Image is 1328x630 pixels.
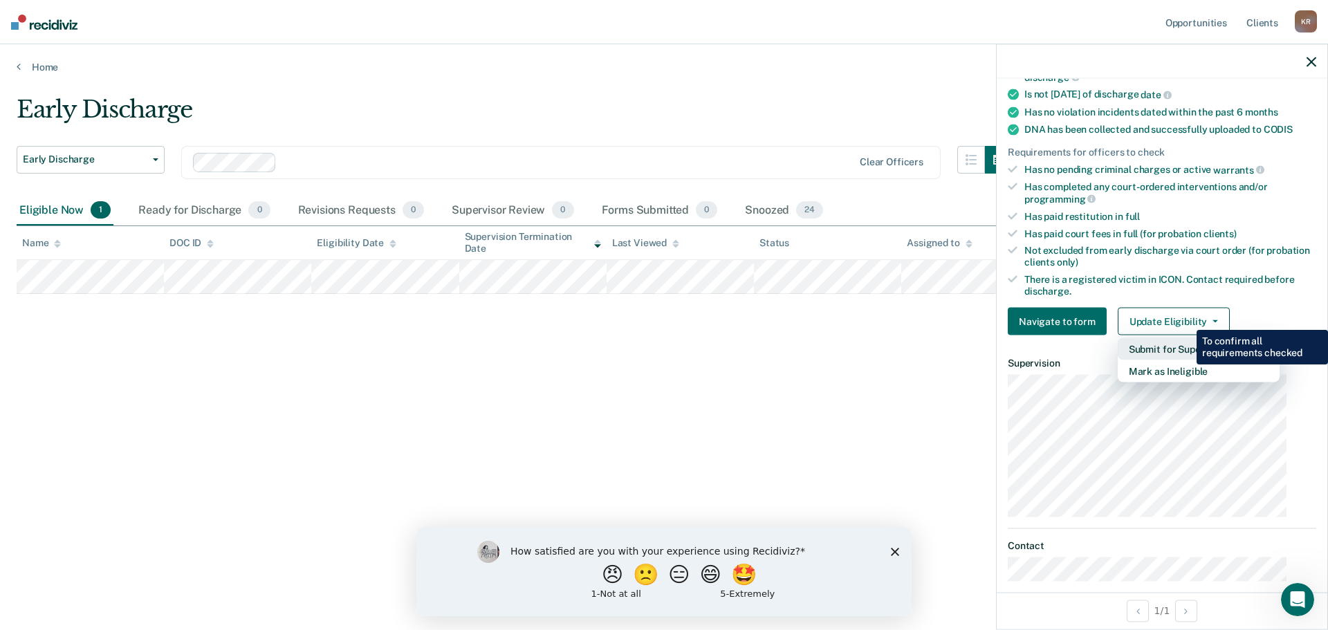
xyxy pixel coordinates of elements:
div: Assigned to [907,237,972,249]
a: Home [17,61,1311,73]
div: Eligibility Date [317,237,396,249]
div: Has paid court fees in full (for probation [1024,228,1316,239]
button: Next Opportunity [1175,600,1197,622]
div: Forms Submitted [599,196,721,226]
div: Has no pending criminal charges or active [1024,163,1316,176]
img: Recidiviz [11,15,77,30]
div: Requirements for officers to check [1008,146,1316,158]
div: There is a registered victim in ICON. Contact required before [1024,273,1316,297]
button: Mark as Ineligible [1118,360,1280,382]
span: CODIS [1264,123,1293,134]
dt: Contact [1008,540,1316,552]
div: Eligible Now [17,196,113,226]
div: 1 / 1 [997,592,1327,629]
div: Last Viewed [612,237,679,249]
button: Update Eligibility [1118,308,1230,335]
span: 0 [552,201,573,219]
span: clients) [1203,228,1237,239]
div: Supervision Termination Date [465,231,601,254]
div: Status [759,237,789,249]
div: Supervisor Review [449,196,577,226]
div: Revisions Requests [295,196,427,226]
div: DNA has been collected and successfully uploaded to [1024,123,1316,135]
button: Navigate to form [1008,308,1107,335]
span: 0 [403,201,424,219]
span: 24 [796,201,823,219]
div: Early Discharge [17,95,1013,135]
div: Name [22,237,61,249]
div: Is not [DATE] of discharge [1024,89,1316,101]
span: 1 [91,201,111,219]
span: 0 [696,201,717,219]
div: Ready for Discharge [136,196,273,226]
span: full [1125,210,1140,221]
span: warrants [1213,164,1264,175]
div: Not excluded from early discharge via court order (for probation clients [1024,245,1316,268]
div: K R [1295,10,1317,33]
div: Has completed any court-ordered interventions and/or [1024,181,1316,205]
span: 0 [248,201,270,219]
button: Previous Opportunity [1127,600,1149,622]
iframe: Intercom live chat [1281,583,1314,616]
div: Snoozed [742,196,826,226]
span: discharge. [1024,285,1071,296]
span: Early Discharge [23,154,147,165]
div: Clear officers [860,156,923,168]
div: Has no violation incidents dated within the past 6 [1024,106,1316,118]
button: Submit for Supervisor Approval [1118,338,1280,360]
iframe: Survey by Kim from Recidiviz [416,527,912,616]
span: date [1141,89,1171,100]
a: Navigate to form link [1008,308,1112,335]
span: months [1245,106,1278,117]
span: programming [1024,193,1096,204]
div: DOC ID [169,237,214,249]
div: Has paid restitution in [1024,210,1316,222]
dt: Supervision [1008,358,1316,369]
span: only) [1057,257,1078,268]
